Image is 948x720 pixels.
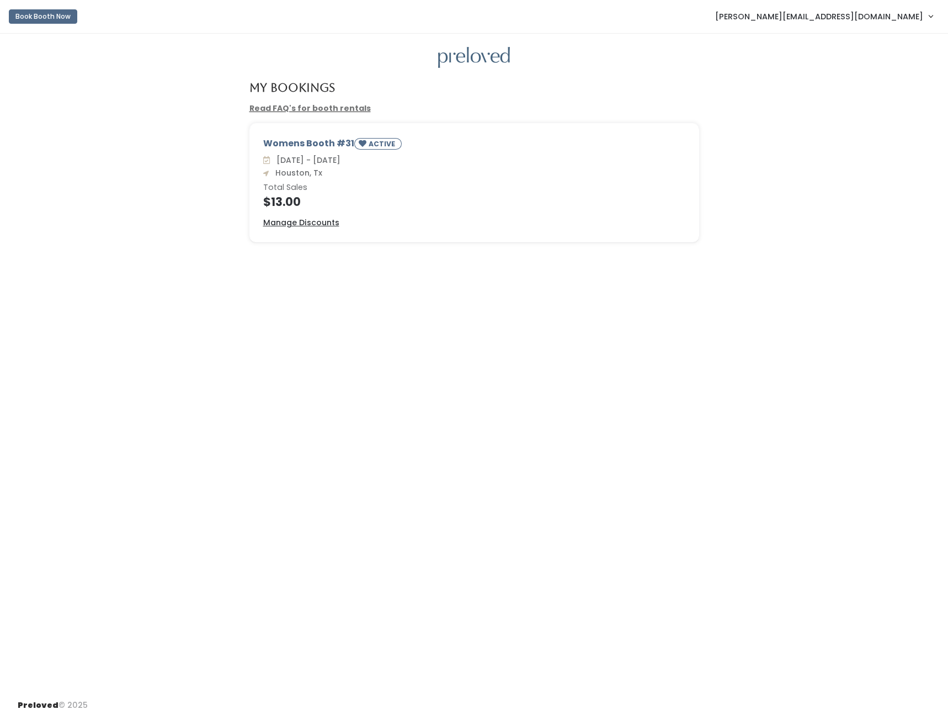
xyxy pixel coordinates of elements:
[704,4,944,28] a: [PERSON_NAME][EMAIL_ADDRESS][DOMAIN_NAME]
[9,9,77,24] button: Book Booth Now
[9,4,77,29] a: Book Booth Now
[249,103,371,114] a: Read FAQ's for booth rentals
[249,81,335,94] h4: My Bookings
[438,47,510,68] img: preloved logo
[715,10,923,23] span: [PERSON_NAME][EMAIL_ADDRESS][DOMAIN_NAME]
[272,155,340,166] span: [DATE] - [DATE]
[271,167,322,178] span: Houston, Tx
[18,700,58,711] span: Preloved
[263,195,685,208] h4: $13.00
[263,137,685,154] div: Womens Booth #31
[369,139,397,149] small: ACTIVE
[263,183,685,192] h6: Total Sales
[18,691,88,711] div: © 2025
[263,217,339,229] a: Manage Discounts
